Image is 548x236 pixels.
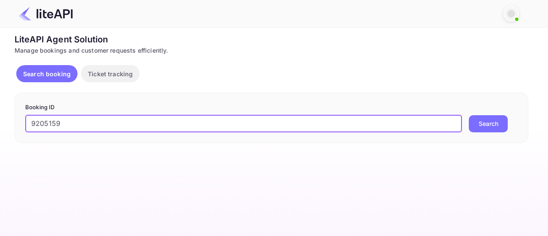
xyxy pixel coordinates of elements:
div: Manage bookings and customer requests efficiently. [15,46,528,55]
input: Enter Booking ID (e.g., 63782194) [25,115,462,132]
p: Search booking [23,69,71,78]
img: LiteAPI Logo [19,7,73,21]
p: Ticket tracking [88,69,133,78]
p: Booking ID [25,103,518,112]
div: LiteAPI Agent Solution [15,33,528,46]
button: Search [469,115,508,132]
